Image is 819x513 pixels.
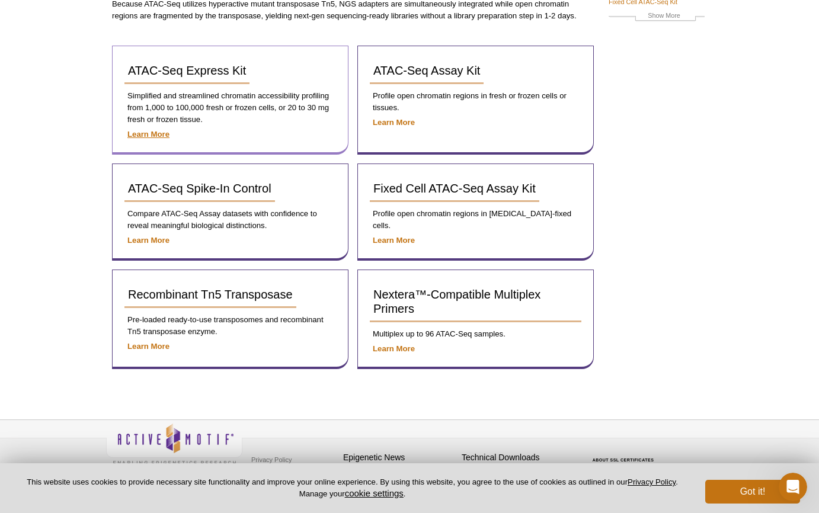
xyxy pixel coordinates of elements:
[370,328,581,340] p: Multiplex up to 96 ATAC-Seq samples.
[345,488,404,498] button: cookie settings
[124,282,296,308] a: Recombinant Tn5 Transposase
[373,182,536,195] span: Fixed Cell ATAC-Seq Assay Kit
[462,453,574,463] h4: Technical Downloads
[373,236,415,245] a: Learn More
[779,473,807,501] iframe: Intercom live chat
[343,453,456,463] h4: Epigenetic News
[124,208,336,232] p: Compare ATAC-Seq Assay datasets with confidence to reveal meaningful biological distinctions.
[705,480,800,504] button: Got it!
[124,90,336,126] p: Simplified and streamlined chromatin accessibility profiling from 1,000 to 100,000 fresh or froze...
[373,344,415,353] a: Learn More
[124,58,249,84] a: ATAC-Seq Express Kit
[370,58,484,84] a: ATAC-Seq Assay Kit
[128,288,293,301] span: Recombinant Tn5 Transposase
[128,182,271,195] span: ATAC-Seq Spike-In Control
[580,441,669,467] table: Click to Verify - This site chose Symantec SSL for secure e-commerce and confidential communicati...
[370,176,539,202] a: Fixed Cell ATAC-Seq Assay Kit
[373,288,540,315] span: Nextera™-Compatible Multiplex Primers
[127,130,169,139] a: Learn More
[373,118,415,127] a: Learn More
[124,314,336,338] p: Pre-loaded ready-to-use transposomes and recombinant Tn5 transposase enzyme.
[370,282,581,322] a: Nextera™-Compatible Multiplex Primers
[593,458,654,462] a: ABOUT SSL CERTIFICATES
[124,176,275,202] a: ATAC-Seq Spike-In Control
[128,64,246,77] span: ATAC-Seq Express Kit
[373,64,480,77] span: ATAC-Seq Assay Kit
[19,477,686,499] p: This website uses cookies to provide necessary site functionality and improve your online experie...
[370,208,581,232] p: Profile open chromatin regions in [MEDICAL_DATA]-fixed cells.
[609,10,705,24] a: Show More
[628,477,676,486] a: Privacy Policy
[127,342,169,351] a: Learn More
[370,90,581,114] p: Profile open chromatin regions in fresh or frozen cells or tissues.
[248,451,295,469] a: Privacy Policy
[127,236,169,245] a: Learn More
[106,420,242,468] img: Active Motif,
